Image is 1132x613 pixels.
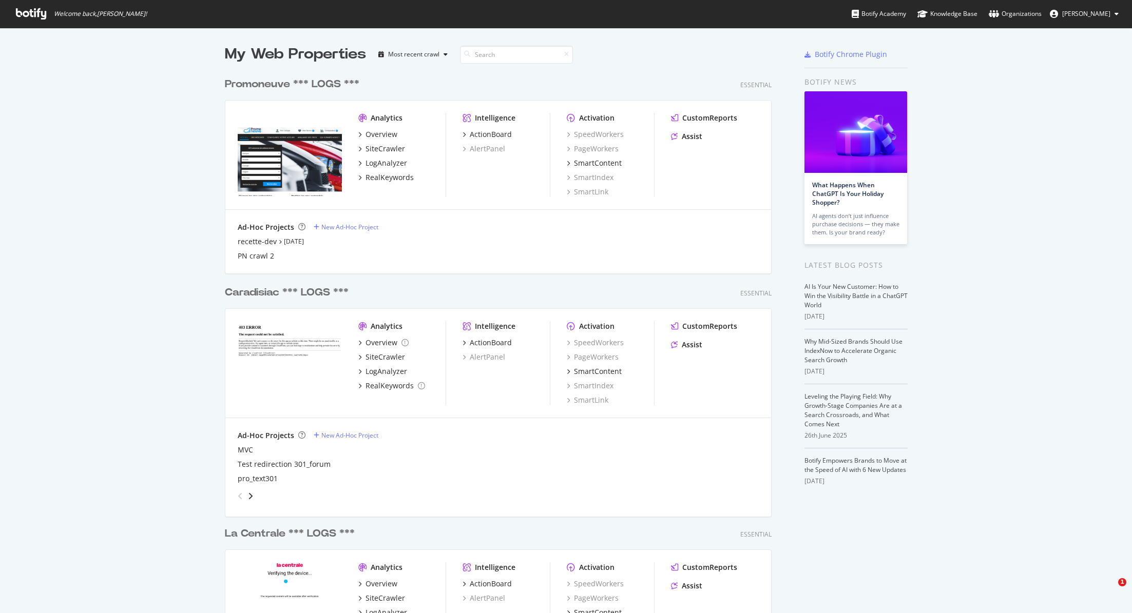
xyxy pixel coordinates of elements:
[917,9,977,19] div: Knowledge Base
[358,158,407,168] a: LogAnalyzer
[671,113,737,123] a: CustomReports
[388,51,439,57] div: Most recent crawl
[567,579,624,589] div: SpeedWorkers
[366,129,397,140] div: Overview
[740,81,772,89] div: Essential
[358,579,397,589] a: Overview
[371,321,402,331] div: Analytics
[470,579,512,589] div: ActionBoard
[567,172,613,183] a: SmartIndex
[463,129,512,140] a: ActionBoard
[238,445,253,455] a: MVC
[682,562,737,572] div: CustomReports
[671,131,702,142] a: Assist
[579,113,615,123] div: Activation
[463,338,512,348] a: ActionBoard
[804,392,902,428] a: Leveling the Playing Field: Why Growth-Stage Companies Are at a Search Crossroads, and What Comes...
[567,187,608,197] a: SmartLink
[852,9,906,19] div: Botify Academy
[567,352,619,362] a: PageWorkers
[567,593,619,603] a: PageWorkers
[671,340,702,350] a: Assist
[463,579,512,589] a: ActionBoard
[366,381,414,391] div: RealKeywords
[358,593,405,603] a: SiteCrawler
[815,49,887,60] div: Botify Chrome Plugin
[54,10,147,18] span: Welcome back, [PERSON_NAME] !
[463,593,505,603] a: AlertPanel
[284,237,304,246] a: [DATE]
[238,459,331,469] a: Test redirection 301_forum
[358,144,405,154] a: SiteCrawler
[238,473,278,484] a: pro_text301
[366,144,405,154] div: SiteCrawler
[463,352,505,362] a: AlertPanel
[804,477,908,486] div: [DATE]
[238,222,294,232] div: Ad-Hoc Projects
[366,579,397,589] div: Overview
[812,181,884,207] a: What Happens When ChatGPT Is Your Holiday Shopper?
[238,430,294,441] div: Ad-Hoc Projects
[740,530,772,539] div: Essential
[682,321,737,331] div: CustomReports
[1097,578,1122,603] iframe: Intercom live chat
[682,581,702,591] div: Assist
[314,431,378,440] a: New Ad-Hoc Project
[804,456,907,474] a: Botify Empowers Brands to Move at the Speed of AI with 6 New Updates
[567,395,608,405] a: SmartLink
[567,338,624,348] div: SpeedWorkers
[682,113,737,123] div: CustomReports
[579,562,615,572] div: Activation
[740,289,772,298] div: Essential
[358,338,409,348] a: Overview
[234,488,247,504] div: angle-left
[567,144,619,154] a: PageWorkers
[812,212,899,236] div: AI agents don’t just influence purchase decisions — they make them. Is your brand ready?
[470,129,512,140] div: ActionBoard
[238,236,277,247] div: recette-dev
[804,282,908,309] a: AI Is Your New Customer: How to Win the Visibility Battle in a ChatGPT World
[321,223,378,231] div: New Ad-Hoc Project
[371,113,402,123] div: Analytics
[366,352,405,362] div: SiteCrawler
[463,144,505,154] a: AlertPanel
[238,113,342,196] img: promoneuve.fr
[470,338,512,348] div: ActionBoard
[671,562,737,572] a: CustomReports
[475,113,515,123] div: Intelligence
[358,172,414,183] a: RealKeywords
[579,321,615,331] div: Activation
[1118,578,1126,586] span: 1
[1062,9,1110,18] span: NASSAR Léa
[321,431,378,440] div: New Ad-Hoc Project
[247,491,254,501] div: angle-right
[374,46,452,63] button: Most recent crawl
[682,340,702,350] div: Assist
[671,581,702,591] a: Assist
[567,129,624,140] a: SpeedWorkers
[314,223,378,231] a: New Ad-Hoc Project
[804,431,908,440] div: 26th June 2025
[574,366,622,377] div: SmartContent
[567,366,622,377] a: SmartContent
[238,251,274,261] a: PN crawl 2
[804,337,903,364] a: Why Mid-Sized Brands Should Use IndexNow to Accelerate Organic Search Growth
[475,321,515,331] div: Intelligence
[671,321,737,331] a: CustomReports
[567,381,613,391] div: SmartIndex
[682,131,702,142] div: Assist
[460,46,573,64] input: Search
[804,76,908,88] div: Botify news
